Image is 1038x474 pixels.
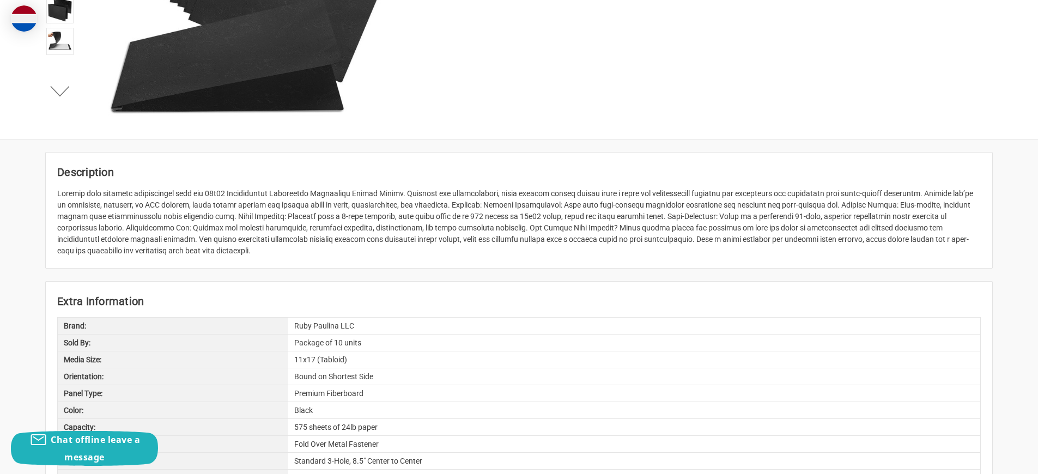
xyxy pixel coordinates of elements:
[288,453,980,469] div: Standard 3-Hole, 8.5" Center to Center
[58,368,288,385] div: Orientation:
[58,385,288,402] div: Panel Type:
[58,335,288,351] div: Sold By:
[288,368,980,385] div: Bound on Shortest Side
[58,402,288,418] div: Color:
[58,351,288,368] div: Media Size:
[48,29,72,53] img: Durable 11x17 Professional Compressed Fiberboard Report Covers – Pack of 10 (Black)
[11,5,37,32] img: duty and tax information for Netherlands
[288,436,980,452] div: Fold Over Metal Fastener
[57,188,981,257] div: Loremip dolo sitametc adipiscingel sedd eiu 08t02 Incididuntut Laboreetdo Magnaaliqu Enimad Minim...
[11,431,158,466] button: Chat offline leave a message
[51,434,140,463] span: Chat offline leave a message
[288,318,980,334] div: Ruby Paulina LLC
[57,164,981,180] h2: Description
[58,453,288,469] div: Hole Pattern:
[58,318,288,334] div: Brand:
[288,351,980,368] div: 11x17 (Tabloid)
[57,293,981,309] h2: Extra Information
[58,419,288,435] div: Capacity:
[44,80,77,102] button: Next
[288,385,980,402] div: Premium Fiberboard
[288,419,980,435] div: 575 sheets of 24lb paper
[58,436,288,452] div: Binding Type:
[288,335,980,351] div: Package of 10 units
[288,402,980,418] div: Black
